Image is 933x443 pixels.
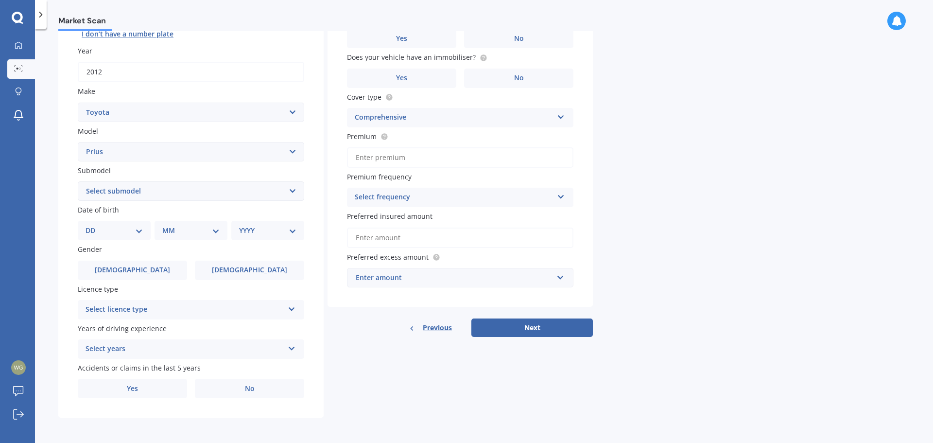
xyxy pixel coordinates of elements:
span: Yes [396,35,407,43]
div: Comprehensive [355,112,553,124]
input: Enter amount [347,228,573,248]
span: Market Scan [58,16,112,29]
span: Premium frequency [347,172,412,181]
span: Date of birth [78,205,119,214]
span: Years of driving experience [78,324,167,333]
span: No [245,385,255,393]
div: Select years [86,343,284,355]
span: Preferred insured amount [347,212,432,221]
input: YYYY [78,62,304,82]
span: Licence type [78,284,118,294]
span: Gender [78,245,102,254]
span: Yes [396,74,407,82]
span: No [514,74,524,82]
span: Submodel [78,166,111,175]
span: Preferred excess amount [347,252,429,262]
button: Next [471,319,593,337]
span: Make [78,87,95,96]
span: [DEMOGRAPHIC_DATA] [212,266,287,274]
span: Year [78,46,92,55]
span: Yes [127,385,138,393]
span: Previous [423,320,452,335]
div: Select frequency [355,192,553,203]
button: I don’t have a number plate [78,26,177,42]
span: Model [78,126,98,136]
span: [DEMOGRAPHIC_DATA] [95,266,170,274]
div: Enter amount [356,272,553,283]
div: Select licence type [86,304,284,316]
span: Cover type [347,92,381,102]
span: Accidents or claims in the last 5 years [78,363,201,372]
span: No [514,35,524,43]
input: Enter premium [347,147,573,168]
img: 109204faa544968a5e839e9491f40210 [11,360,26,375]
span: Premium [347,132,377,141]
span: Does your vehicle have an immobiliser? [347,53,476,62]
